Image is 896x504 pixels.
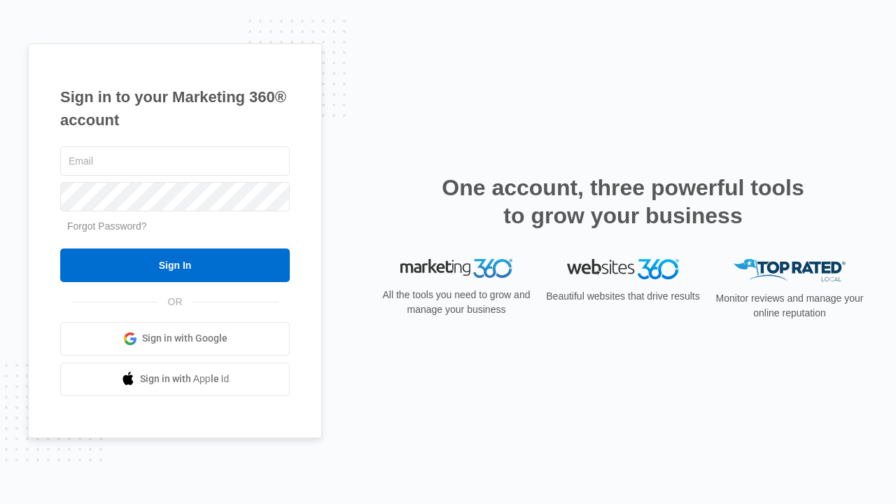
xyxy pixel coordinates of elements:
[60,146,290,176] input: Email
[67,220,147,232] a: Forgot Password?
[60,248,290,282] input: Sign In
[158,295,192,309] span: OR
[60,85,290,132] h1: Sign in to your Marketing 360® account
[711,291,868,321] p: Monitor reviews and manage your online reputation
[140,372,230,386] span: Sign in with Apple Id
[400,259,512,279] img: Marketing 360
[545,289,701,304] p: Beautiful websites that drive results
[378,288,535,317] p: All the tools you need to grow and manage your business
[60,363,290,396] a: Sign in with Apple Id
[60,322,290,356] a: Sign in with Google
[567,259,679,279] img: Websites 360
[142,331,227,346] span: Sign in with Google
[734,259,846,282] img: Top Rated Local
[437,174,808,230] h2: One account, three powerful tools to grow your business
